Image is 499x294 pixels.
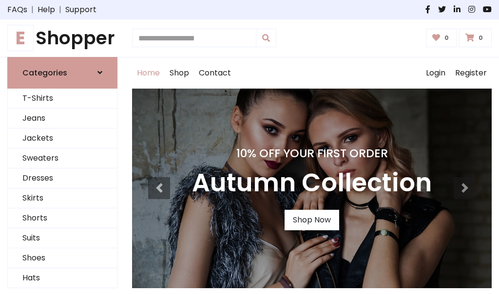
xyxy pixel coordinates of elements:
[65,4,96,16] a: Support
[426,29,458,47] a: 0
[8,129,117,148] a: Jackets
[8,168,117,188] a: Dresses
[192,147,432,160] h4: 10% Off Your First Order
[8,208,117,228] a: Shorts
[22,68,67,77] h6: Categories
[7,27,117,49] a: EShopper
[132,57,165,89] a: Home
[8,248,117,268] a: Shoes
[7,27,117,49] h1: Shopper
[450,57,492,89] a: Register
[459,29,492,47] a: 0
[7,25,34,51] span: E
[8,188,117,208] a: Skirts
[27,4,38,16] span: |
[476,34,485,42] span: 0
[192,168,432,198] h3: Autumn Collection
[8,89,117,109] a: T-Shirts
[442,34,451,42] span: 0
[8,268,117,288] a: Hats
[38,4,55,16] a: Help
[421,57,450,89] a: Login
[194,57,236,89] a: Contact
[165,57,194,89] a: Shop
[8,148,117,168] a: Sweaters
[8,228,117,248] a: Suits
[7,4,27,16] a: FAQs
[55,4,65,16] span: |
[7,57,117,89] a: Categories
[8,109,117,129] a: Jeans
[285,210,339,230] a: Shop Now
